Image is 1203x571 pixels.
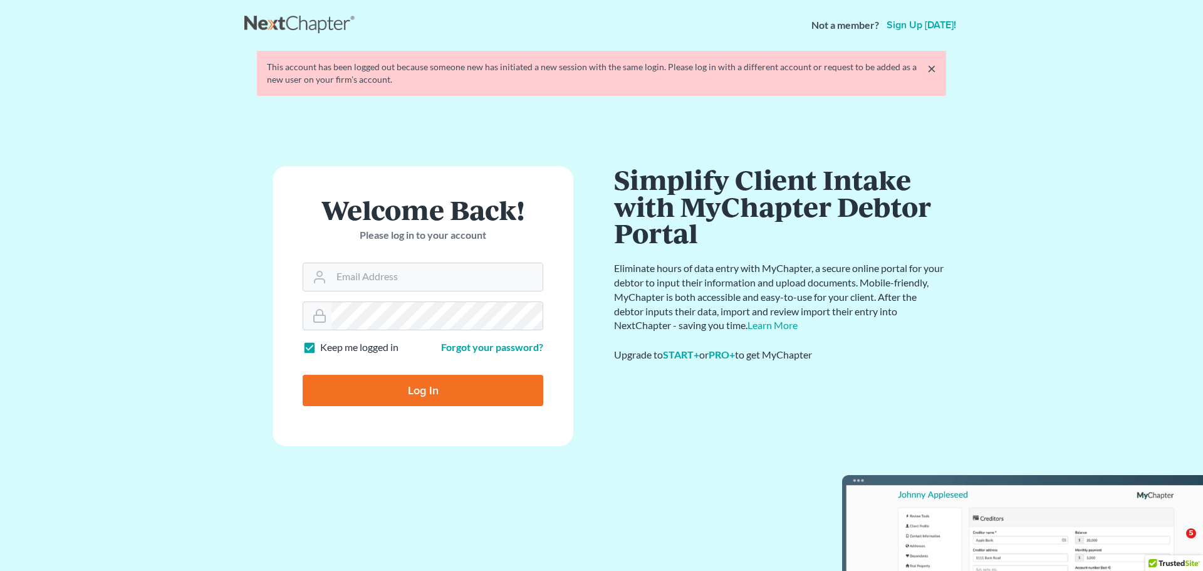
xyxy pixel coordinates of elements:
h1: Welcome Back! [303,196,543,223]
a: PRO+ [709,348,735,360]
a: Forgot your password? [441,341,543,353]
strong: Not a member? [811,18,879,33]
p: Please log in to your account [303,228,543,243]
a: × [927,61,936,76]
div: This account has been logged out because someone new has initiated a new session with the same lo... [267,61,936,86]
h1: Simplify Client Intake with MyChapter Debtor Portal [614,166,946,246]
p: Eliminate hours of data entry with MyChapter, a secure online portal for your debtor to input the... [614,261,946,333]
span: 5 [1186,528,1196,538]
a: Learn More [747,319,798,331]
input: Log In [303,375,543,406]
label: Keep me logged in [320,340,398,355]
iframe: Intercom live chat [1160,528,1190,558]
div: Upgrade to or to get MyChapter [614,348,946,362]
a: Sign up [DATE]! [884,20,959,30]
input: Email Address [331,263,543,291]
a: START+ [663,348,699,360]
